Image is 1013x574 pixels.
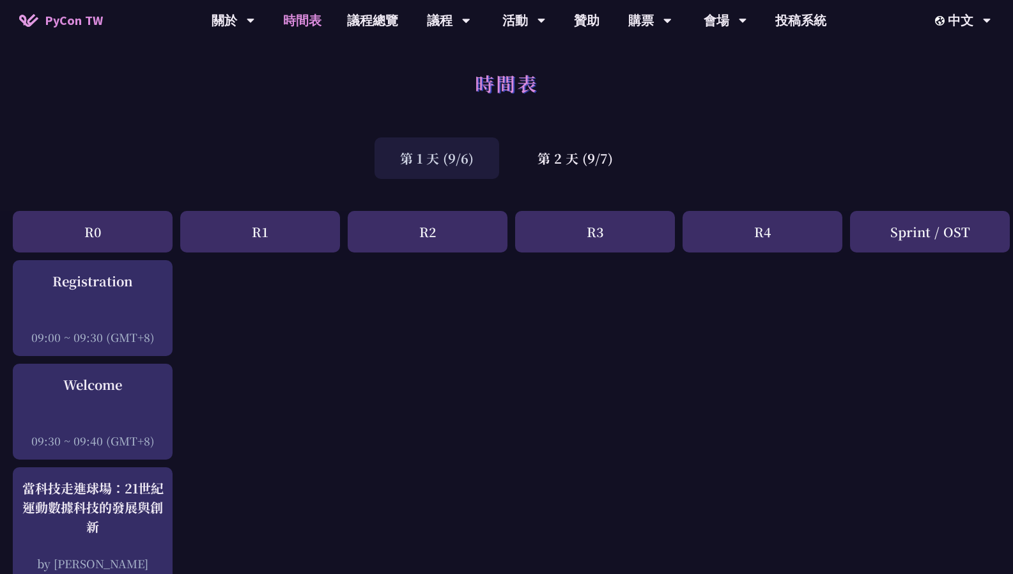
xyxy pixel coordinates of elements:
[375,137,499,179] div: 第 1 天 (9/6)
[19,272,166,291] div: Registration
[348,211,507,252] div: R2
[512,137,638,179] div: 第 2 天 (9/7)
[850,211,1010,252] div: Sprint / OST
[515,211,675,252] div: R3
[19,555,166,571] div: by [PERSON_NAME]
[13,211,173,252] div: R0
[683,211,842,252] div: R4
[475,64,538,102] h1: 時間表
[45,11,103,30] span: PyCon TW
[935,16,948,26] img: Locale Icon
[19,433,166,449] div: 09:30 ~ 09:40 (GMT+8)
[19,479,166,536] div: 當科技走進球場：21世紀運動數據科技的發展與創新
[19,375,166,394] div: Welcome
[19,14,38,27] img: Home icon of PyCon TW 2025
[180,211,340,252] div: R1
[6,4,116,36] a: PyCon TW
[19,329,166,345] div: 09:00 ~ 09:30 (GMT+8)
